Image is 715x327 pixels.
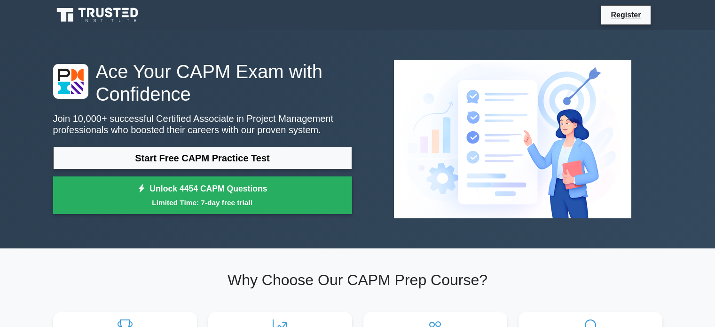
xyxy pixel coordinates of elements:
[605,9,646,21] a: Register
[53,176,352,214] a: Unlock 4454 CAPM QuestionsLimited Time: 7-day free trial!
[53,147,352,169] a: Start Free CAPM Practice Test
[386,53,639,226] img: Certified Associate in Project Management Preview
[65,197,340,208] small: Limited Time: 7-day free trial!
[53,60,352,105] h1: Ace Your CAPM Exam with Confidence
[53,113,352,136] p: Join 10,000+ successful Certified Associate in Project Management professionals who boosted their...
[53,271,662,289] h2: Why Choose Our CAPM Prep Course?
